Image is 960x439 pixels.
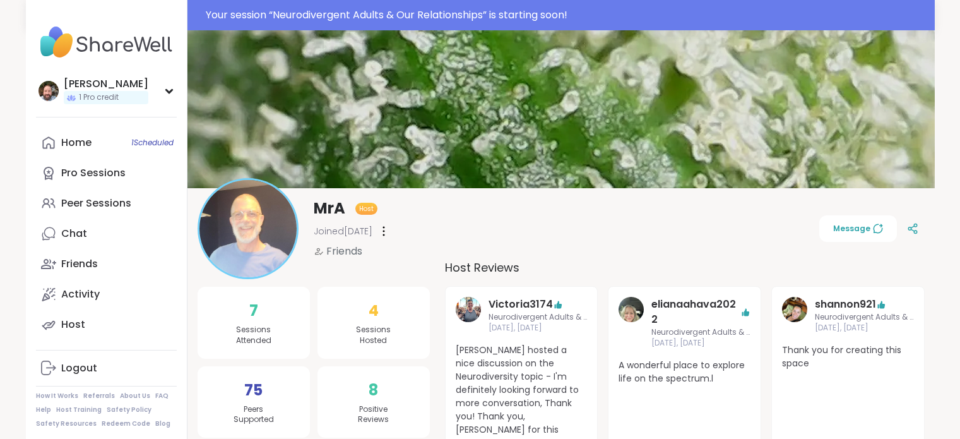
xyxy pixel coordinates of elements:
[358,404,389,426] span: Positive Reviews
[236,325,271,346] span: Sessions Attended
[36,310,177,340] a: Host
[64,77,148,91] div: [PERSON_NAME]
[61,318,85,332] div: Host
[489,297,553,312] a: Victoria3174
[489,323,588,334] span: [DATE], [DATE]
[206,8,927,23] div: Your session “ Neurodivergent Adults & Our Relationships ” is starting soon!
[249,299,258,322] span: 7
[314,198,345,219] span: MrA
[359,204,374,213] span: Host
[819,215,897,242] button: Message
[36,128,177,158] a: Home1Scheduled
[79,92,119,103] span: 1 Pro credit
[782,344,914,370] span: Thank you for creating this space
[83,392,115,400] a: Referrals
[815,323,914,334] span: [DATE], [DATE]
[61,196,131,210] div: Peer Sessions
[619,297,644,322] img: elianaahava2022
[234,404,274,426] span: Peers Supported
[155,392,169,400] a: FAQ
[61,361,97,375] div: Logout
[61,227,87,241] div: Chat
[369,379,378,402] span: 8
[833,223,883,234] span: Message
[36,219,177,249] a: Chat
[56,406,102,414] a: Host Training
[489,312,588,323] span: Neurodivergent Adults & Our Relationships
[36,392,78,400] a: How It Works
[782,297,807,334] a: shannon921
[39,81,59,101] img: Brian_L
[131,138,174,148] span: 1 Scheduled
[36,419,97,428] a: Safety Resources
[36,20,177,64] img: ShareWell Nav Logo
[36,353,177,383] a: Logout
[314,225,372,238] span: Joined [DATE]
[326,244,362,259] span: Friends
[456,297,481,322] img: Victoria3174
[199,180,297,277] img: MrA
[651,327,750,338] span: Neurodivergent Adults & Our Relationships
[61,136,92,150] div: Home
[619,359,750,385] span: A wonderful place to explore life on the spectrum.l
[619,297,644,349] a: elianaahava2022
[107,406,151,414] a: Safety Policy
[456,297,481,334] a: Victoria3174
[651,338,750,349] span: [DATE], [DATE]
[244,379,263,402] span: 75
[36,158,177,188] a: Pro Sessions
[651,297,740,327] a: elianaahava2022
[782,297,807,322] img: shannon921
[61,287,100,301] div: Activity
[61,257,98,271] div: Friends
[36,279,177,310] a: Activity
[815,312,914,323] span: Neurodivergent Adults & Our Relationships
[356,325,391,346] span: Sessions Hosted
[155,419,170,428] a: Blog
[120,392,150,400] a: About Us
[61,166,126,180] div: Pro Sessions
[36,249,177,279] a: Friends
[815,297,876,312] a: shannon921
[36,188,177,219] a: Peer Sessions
[36,406,51,414] a: Help
[187,30,935,188] img: banner
[102,419,150,428] a: Redeem Code
[369,299,379,322] span: 4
